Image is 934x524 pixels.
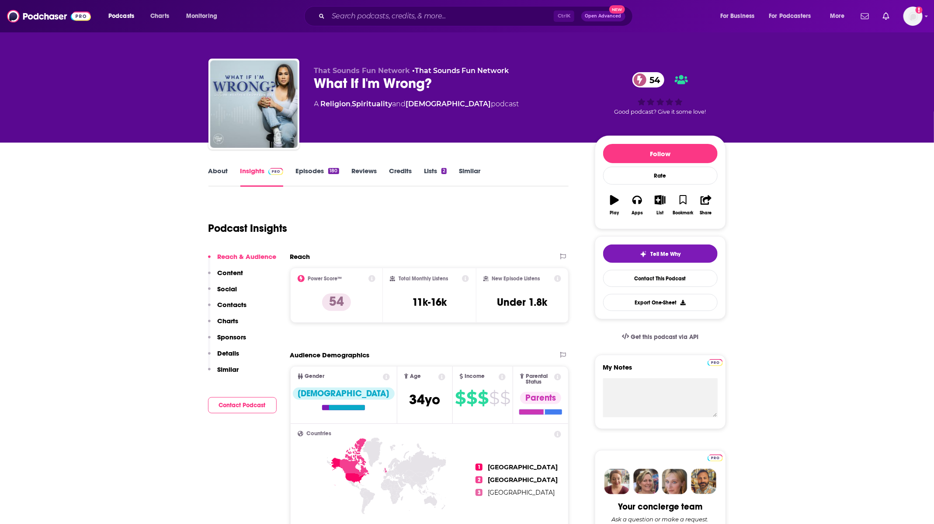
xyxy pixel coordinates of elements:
[603,167,718,185] div: Rate
[476,489,483,496] span: 3
[526,374,553,385] span: Parental Status
[492,276,540,282] h2: New Episode Listens
[208,285,237,301] button: Social
[903,7,923,26] img: User Profile
[314,99,519,109] div: A podcast
[208,365,239,381] button: Similar
[392,100,406,108] span: and
[150,10,169,22] span: Charts
[769,10,811,22] span: For Podcasters
[626,189,649,221] button: Apps
[633,469,659,494] img: Barbara Profile
[612,516,709,523] div: Ask a question or make a request.
[424,167,447,187] a: Lists2
[307,431,332,437] span: Countries
[218,252,277,261] p: Reach & Audience
[720,10,755,22] span: For Business
[208,397,277,413] button: Contact Podcast
[632,210,643,216] div: Apps
[218,349,240,357] p: Details
[603,270,718,287] a: Contact This Podcast
[455,391,465,405] span: $
[328,168,339,174] div: 180
[351,100,352,108] span: ,
[208,349,240,365] button: Details
[581,11,625,21] button: Open AdvancedNew
[641,72,665,87] span: 54
[415,66,509,75] a: That Sounds Fun Network
[497,296,548,309] h3: Under 1.8k
[640,251,647,258] img: tell me why sparkle
[305,374,325,379] span: Gender
[604,469,630,494] img: Sydney Profile
[824,9,856,23] button: open menu
[352,100,392,108] a: Spirituality
[208,252,277,269] button: Reach & Audience
[208,300,247,317] button: Contacts
[290,252,310,261] h2: Reach
[441,168,447,174] div: 2
[603,189,626,221] button: Play
[714,9,766,23] button: open menu
[322,293,351,311] p: 54
[389,167,412,187] a: Credits
[321,100,351,108] a: Religion
[412,296,447,309] h3: 11k-16k
[186,10,217,22] span: Monitoring
[691,469,716,494] img: Jon Profile
[603,144,718,163] button: Follow
[700,210,712,216] div: Share
[210,60,298,148] img: What If I'm Wrong?
[631,333,698,341] span: Get this podcast via API
[488,489,555,496] span: [GEOGRAPHIC_DATA]
[903,7,923,26] button: Show profile menu
[603,294,718,311] button: Export One-Sheet
[399,276,448,282] h2: Total Monthly Listens
[218,269,243,277] p: Content
[180,9,229,23] button: open menu
[218,317,239,325] p: Charts
[610,210,619,216] div: Play
[108,10,134,22] span: Podcasts
[520,392,561,404] div: Parents
[618,501,702,512] div: Your concierge team
[662,469,687,494] img: Jules Profile
[916,7,923,14] svg: Add a profile image
[615,108,706,115] span: Good podcast? Give it some love!
[879,9,893,24] a: Show notifications dropdown
[650,251,681,258] span: Tell Me Why
[708,453,723,461] a: Pro website
[672,189,694,221] button: Bookmark
[554,10,574,22] span: Ctrl K
[7,8,91,24] img: Podchaser - Follow, Share and Rate Podcasts
[413,66,509,75] span: •
[208,317,239,333] button: Charts
[708,454,723,461] img: Podchaser Pro
[218,300,247,309] p: Contacts
[295,167,339,187] a: Episodes180
[903,7,923,26] span: Logged in as ZoeJethani
[488,463,558,471] span: [GEOGRAPHIC_DATA]
[208,167,228,187] a: About
[615,326,706,348] a: Get this podcast via API
[218,285,237,293] p: Social
[595,66,726,121] div: 54Good podcast? Give it some love!
[466,391,477,405] span: $
[603,363,718,378] label: My Notes
[459,167,480,187] a: Similar
[632,72,665,87] a: 54
[314,66,410,75] span: That Sounds Fun Network
[609,5,625,14] span: New
[208,333,247,349] button: Sponsors
[102,9,146,23] button: open menu
[708,358,723,366] a: Pro website
[585,14,622,18] span: Open Advanced
[830,10,845,22] span: More
[240,167,284,187] a: InsightsPodchaser Pro
[268,168,284,175] img: Podchaser Pro
[410,374,421,379] span: Age
[478,391,488,405] span: $
[145,9,174,23] a: Charts
[476,476,483,483] span: 2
